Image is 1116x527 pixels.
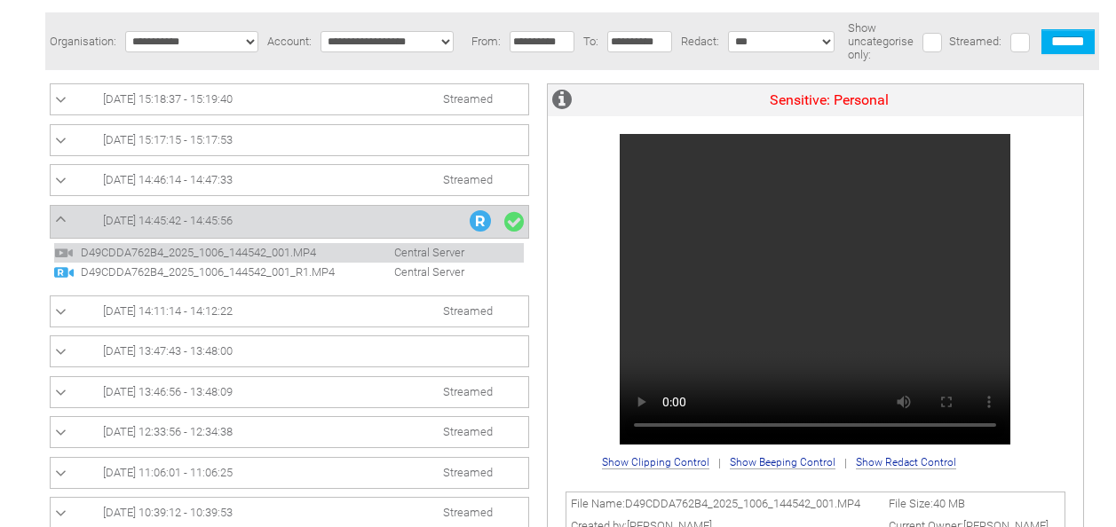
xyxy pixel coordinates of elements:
span: [DATE] 10:39:12 - 10:39:53 [103,506,233,519]
span: D49CDDA762B4_2025_1006_144542_001.MP4 [625,497,860,510]
a: [DATE] 11:06:01 - 11:06:25 [55,462,524,484]
td: File Name: [566,492,884,515]
span: [DATE] 14:11:14 - 14:12:22 [103,304,233,318]
span: Streamed [443,92,493,106]
span: Streamed [443,385,493,398]
span: | [844,456,847,469]
span: Show Redact Control [856,456,956,469]
span: D49CDDA762B4_2025_1006_144542_001.MP4 [76,246,347,259]
span: D49CDDA762B4_2025_1006_144542_001_R1.MP4 [76,265,347,279]
span: Central Server [350,265,473,279]
span: | [718,456,721,469]
span: Show Beeping Control [730,456,835,469]
img: R_Indication.svg [470,210,491,232]
span: Show Clipping Control [602,456,709,469]
a: [DATE] 15:18:37 - 15:19:40 [55,89,524,110]
a: [DATE] 10:39:12 - 10:39:53 [55,502,524,523]
span: Streamed: [949,35,1001,48]
span: [DATE] 12:33:56 - 12:34:38 [103,425,233,438]
span: [DATE] 15:17:15 - 15:17:53 [103,133,233,146]
span: Streamed [443,425,493,438]
img: R_regular.svg [54,263,74,282]
span: Central Server [350,246,473,259]
td: Redact: [677,12,724,70]
a: [DATE] 15:17:15 - 15:17:53 [55,130,524,151]
td: From: [467,12,505,70]
img: video24.svg [54,243,74,263]
span: Streamed [443,506,493,519]
span: Show uncategorise only: [848,21,914,61]
a: D49CDDA762B4_2025_1006_144542_001_R1.MP4 Central Server [54,264,473,278]
span: Streamed [443,173,493,186]
a: [DATE] 12:33:56 - 12:34:38 [55,421,524,443]
td: Account: [263,12,316,70]
span: [DATE] 13:47:43 - 13:48:00 [103,344,233,358]
span: [DATE] 15:18:37 - 15:19:40 [103,92,233,106]
span: Streamed [443,466,493,479]
a: [DATE] 14:11:14 - 14:12:22 [55,301,524,322]
span: [DATE] 14:45:42 - 14:45:56 [103,214,233,227]
a: [DATE] 13:47:43 - 13:48:00 [55,341,524,362]
span: [DATE] 11:06:01 - 11:06:25 [103,466,233,479]
span: 40 MB [933,497,965,510]
a: D49CDDA762B4_2025_1006_144542_001.MP4 Central Server [54,245,473,258]
td: Organisation: [45,12,121,70]
a: [DATE] 14:45:42 - 14:45:56 [55,210,524,233]
td: File Size: [884,492,1065,515]
td: To: [579,12,603,70]
span: Streamed [443,304,493,318]
span: [DATE] 13:46:56 - 13:48:09 [103,385,233,398]
a: [DATE] 13:46:56 - 13:48:09 [55,381,524,403]
span: [DATE] 14:46:14 - 14:47:33 [103,173,233,186]
td: Sensitive: Personal [576,84,1083,116]
a: [DATE] 14:46:14 - 14:47:33 [55,169,524,191]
